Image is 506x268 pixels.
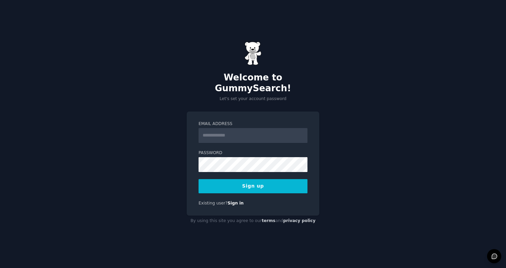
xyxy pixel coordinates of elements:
[228,201,244,205] a: Sign in
[199,179,307,193] button: Sign up
[199,121,307,127] label: Email Address
[187,96,319,102] p: Let's set your account password
[187,72,319,94] h2: Welcome to GummySearch!
[283,218,316,223] a: privacy policy
[199,201,228,205] span: Existing user?
[199,150,307,156] label: Password
[245,42,261,65] img: Gummy Bear
[262,218,275,223] a: terms
[187,216,319,226] div: By using this site you agree to our and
